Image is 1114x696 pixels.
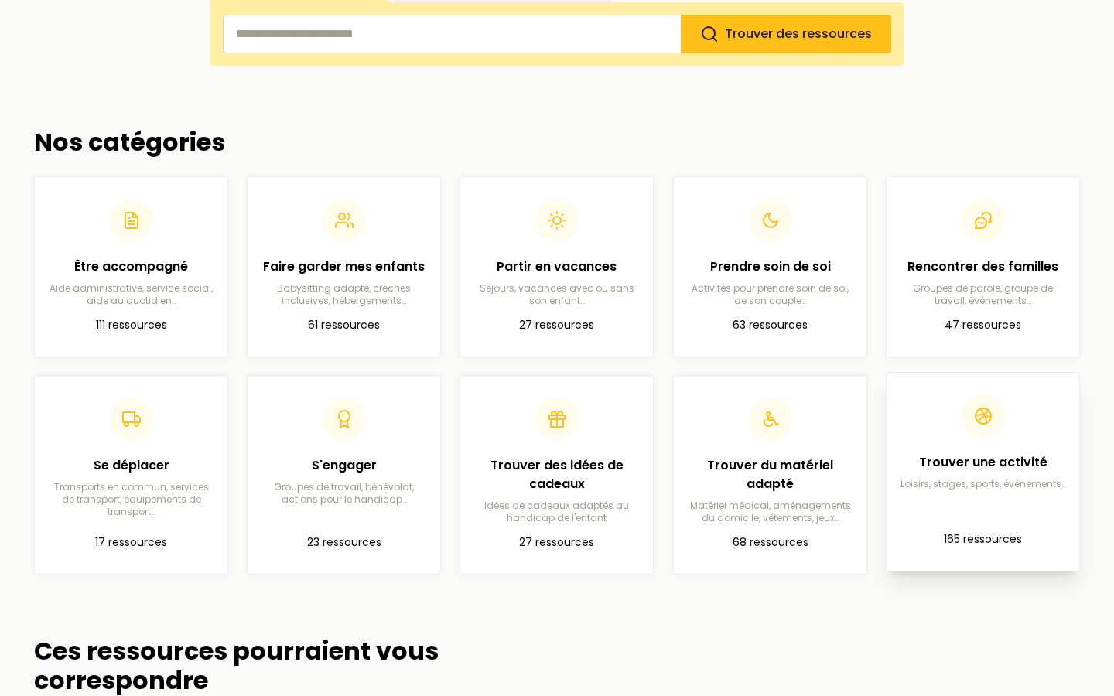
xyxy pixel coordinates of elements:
[460,176,654,357] a: Partir en vacancesSéjours, vacances avec ou sans son enfant…27 ressources
[725,25,872,43] span: Trouver des ressources
[47,316,215,335] p: 111 ressources
[899,258,1067,276] h2: Rencontrer des familles
[473,456,641,493] h2: Trouver des idées de cadeaux
[473,534,641,552] p: 27 ressources
[47,534,215,552] p: 17 ressources
[686,456,854,493] h2: Trouver du matériel adapté
[473,282,641,307] p: Séjours, vacances avec ou sans son enfant…
[260,258,428,276] h2: Faire garder mes enfants
[47,456,215,475] h2: Se déplacer
[460,375,654,575] a: Trouver des idées de cadeauxIdées de cadeaux adaptés au handicap de l'enfant27 ressources
[899,282,1067,307] p: Groupes de parole, groupe de travail, événements…
[260,481,428,506] p: Groupes de travail, bénévolat, actions pour le handicap…
[686,500,854,524] p: Matériel médical, aménagements du domicile, vêtements, jeux…
[260,456,428,475] h2: S'engager
[260,282,428,307] p: Babysitting adapté, crèches inclusives, hébergements…
[247,176,441,357] a: Faire garder mes enfantsBabysitting adapté, crèches inclusives, hébergements…61 ressources
[47,258,215,276] h2: Être accompagné
[899,453,1067,472] h2: Trouver une activité
[247,375,441,575] a: S'engagerGroupes de travail, bénévolat, actions pour le handicap…23 ressources
[686,316,854,335] p: 63 ressources
[899,316,1067,335] p: 47 ressources
[681,15,891,53] button: Trouver des ressources
[899,478,1067,490] p: Loisirs, stages, sports, événements…
[473,500,641,524] p: Idées de cadeaux adaptés au handicap de l'enfant
[260,534,428,552] p: 23 ressources
[673,375,867,575] a: Trouver du matériel adaptéMatériel médical, aménagements du domicile, vêtements, jeux…68 ressources
[34,128,1080,157] h2: Nos catégories
[47,481,215,518] p: Transports en commun, services de transport, équipements de transport…
[899,531,1067,549] p: 165 ressources
[34,636,554,696] h2: Ces ressources pourraient vous correspondre
[686,258,854,276] h2: Prendre soin de soi
[686,534,854,552] p: 68 ressources
[686,282,854,307] p: Activités pour prendre soin de soi, de son couple…
[47,282,215,307] p: Aide administrative, service social, aide au quotidien…
[34,375,228,575] a: Se déplacerTransports en commun, services de transport, équipements de transport…17 ressources
[673,176,867,357] a: Prendre soin de soiActivités pour prendre soin de soi, de son couple…63 ressources
[886,176,1080,357] a: Rencontrer des famillesGroupes de parole, groupe de travail, événements…47 ressources
[260,316,428,335] p: 61 ressources
[473,316,641,335] p: 27 ressources
[34,176,228,357] a: Être accompagnéAide administrative, service social, aide au quotidien…111 ressources
[473,258,641,276] h2: Partir en vacances
[886,372,1080,571] a: Trouver une activitéLoisirs, stages, sports, événements…165 ressources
